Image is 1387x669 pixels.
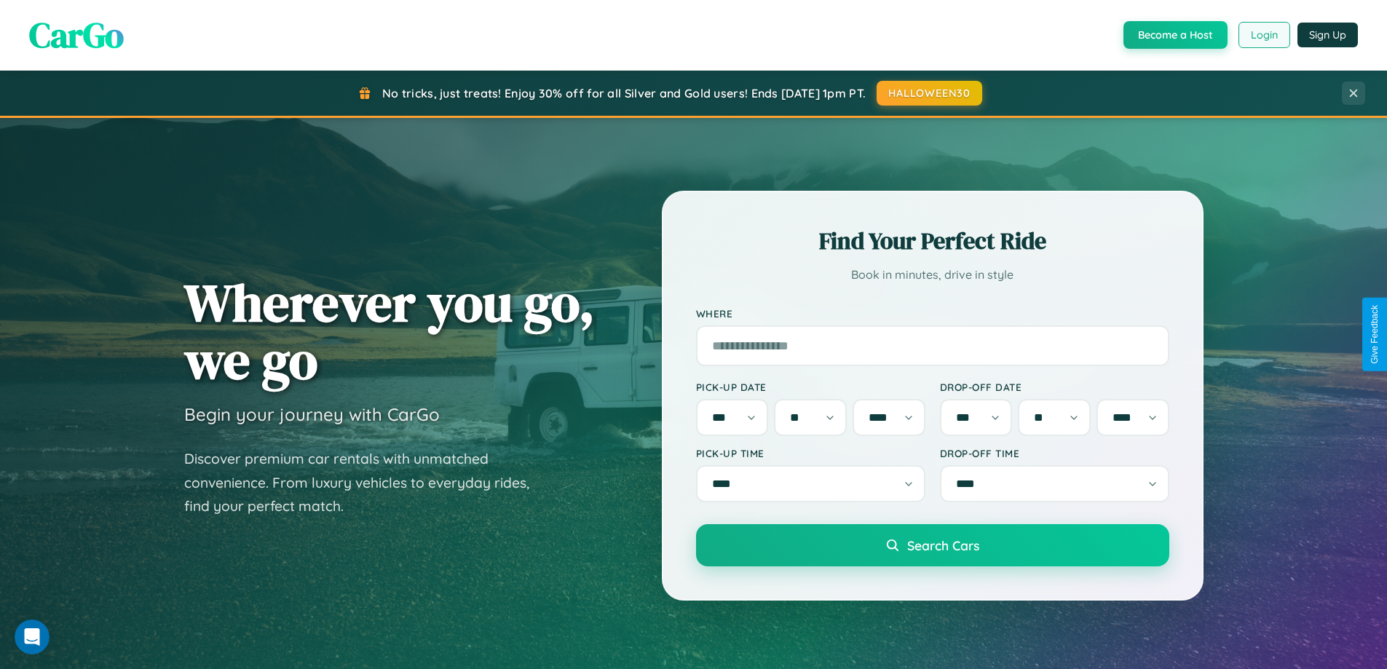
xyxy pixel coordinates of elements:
[15,619,50,654] iframe: Intercom live chat
[940,381,1169,393] label: Drop-off Date
[1370,305,1380,364] div: Give Feedback
[696,447,925,459] label: Pick-up Time
[877,81,982,106] button: HALLOWEEN30
[696,307,1169,320] label: Where
[940,447,1169,459] label: Drop-off Time
[696,381,925,393] label: Pick-up Date
[696,264,1169,285] p: Book in minutes, drive in style
[184,447,548,518] p: Discover premium car rentals with unmatched convenience. From luxury vehicles to everyday rides, ...
[184,274,595,389] h1: Wherever you go, we go
[696,225,1169,257] h2: Find Your Perfect Ride
[382,86,866,100] span: No tricks, just treats! Enjoy 30% off for all Silver and Gold users! Ends [DATE] 1pm PT.
[1238,22,1290,48] button: Login
[696,524,1169,566] button: Search Cars
[29,11,124,59] span: CarGo
[907,537,979,553] span: Search Cars
[1297,23,1358,47] button: Sign Up
[1123,21,1228,49] button: Become a Host
[184,403,440,425] h3: Begin your journey with CarGo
